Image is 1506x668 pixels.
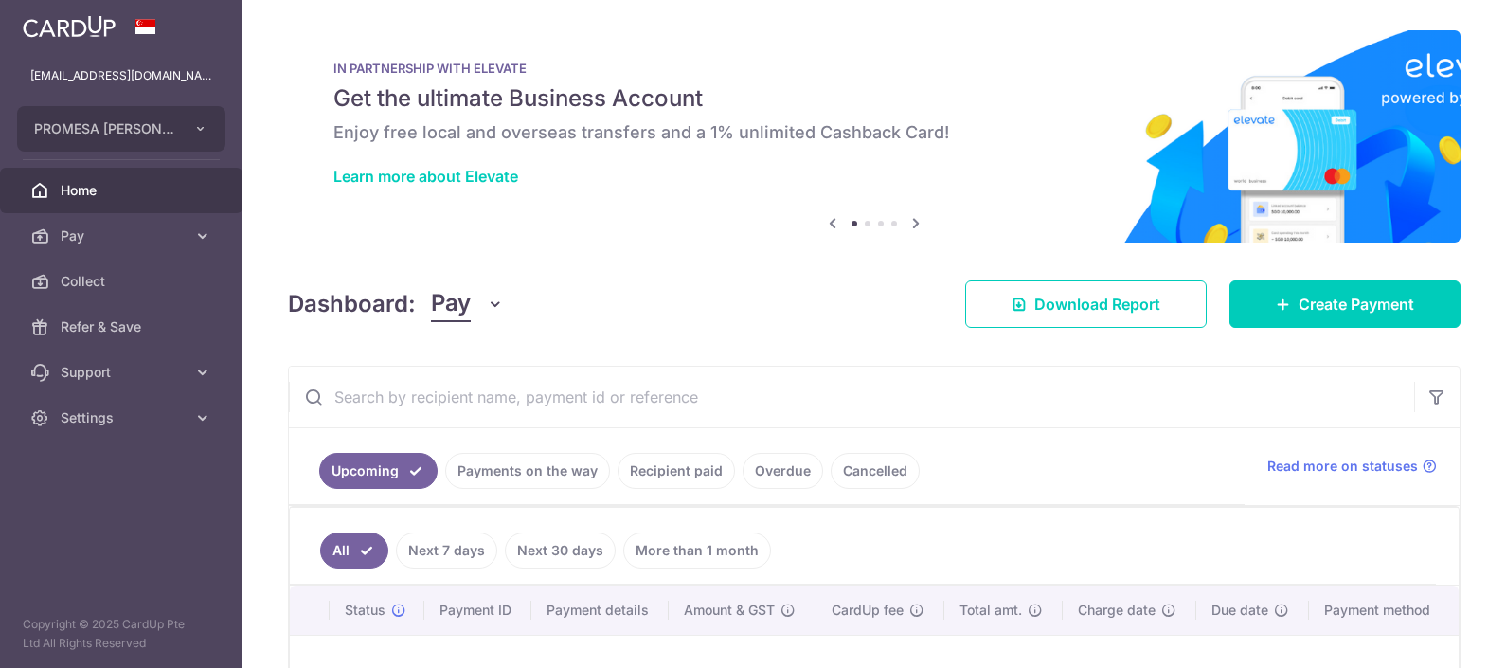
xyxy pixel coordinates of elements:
span: Pay [61,226,186,245]
button: Pay [431,286,504,322]
h4: Dashboard: [288,287,416,321]
a: Learn more about Elevate [333,167,518,186]
span: Create Payment [1299,293,1414,316]
span: Total amt. [959,601,1022,620]
a: Upcoming [319,453,438,489]
button: PROMESA [PERSON_NAME] PTE. LTD. [17,106,225,152]
span: Charge date [1078,601,1156,620]
img: Renovation banner [288,30,1461,243]
span: Amount & GST [684,601,775,620]
p: IN PARTNERSHIP WITH ELEVATE [333,61,1415,76]
a: All [320,533,388,569]
span: Due date [1211,601,1268,620]
a: Download Report [965,280,1207,328]
span: Refer & Save [61,317,186,336]
span: Download Report [1034,293,1160,316]
span: Settings [61,408,186,427]
span: Status [345,601,385,620]
span: PROMESA [PERSON_NAME] PTE. LTD. [34,119,174,138]
th: Payment method [1309,586,1459,635]
a: Cancelled [831,453,920,489]
th: Payment ID [424,586,530,635]
span: Home [61,181,186,200]
a: Create Payment [1229,280,1461,328]
a: Overdue [743,453,823,489]
span: Collect [61,272,186,291]
h5: Get the ultimate Business Account [333,83,1415,114]
span: Pay [431,286,471,322]
input: Search by recipient name, payment id or reference [289,367,1414,427]
span: Read more on statuses [1267,457,1418,476]
a: Payments on the way [445,453,610,489]
img: CardUp [23,15,116,38]
span: Support [61,363,186,382]
h6: Enjoy free local and overseas transfers and a 1% unlimited Cashback Card! [333,121,1415,144]
span: CardUp fee [832,601,904,620]
p: [EMAIL_ADDRESS][DOMAIN_NAME] [30,66,212,85]
th: Payment details [531,586,670,635]
a: Recipient paid [618,453,735,489]
a: Next 7 days [396,533,497,569]
a: More than 1 month [623,533,771,569]
a: Read more on statuses [1267,457,1437,476]
a: Next 30 days [505,533,616,569]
